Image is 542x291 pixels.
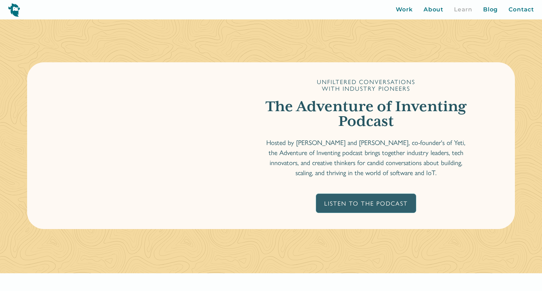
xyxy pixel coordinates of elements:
a: Work [396,5,413,14]
p: Hosted by [PERSON_NAME] and [PERSON_NAME], co-founder's of Yeti, the Adventure of Inventing podca... [264,137,468,177]
a: Learn [454,5,472,14]
a: Listen To The Podcast [316,194,416,213]
div: Unfiltered Conversations with Industry Pioneers [317,78,415,92]
a: Blog [483,5,498,14]
h1: The Adventure of Inventing Podcast [264,100,468,129]
div: Listen To The Podcast [324,199,408,207]
img: yeti logo icon [8,3,20,17]
a: Contact [509,5,534,14]
a: About [424,5,444,14]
